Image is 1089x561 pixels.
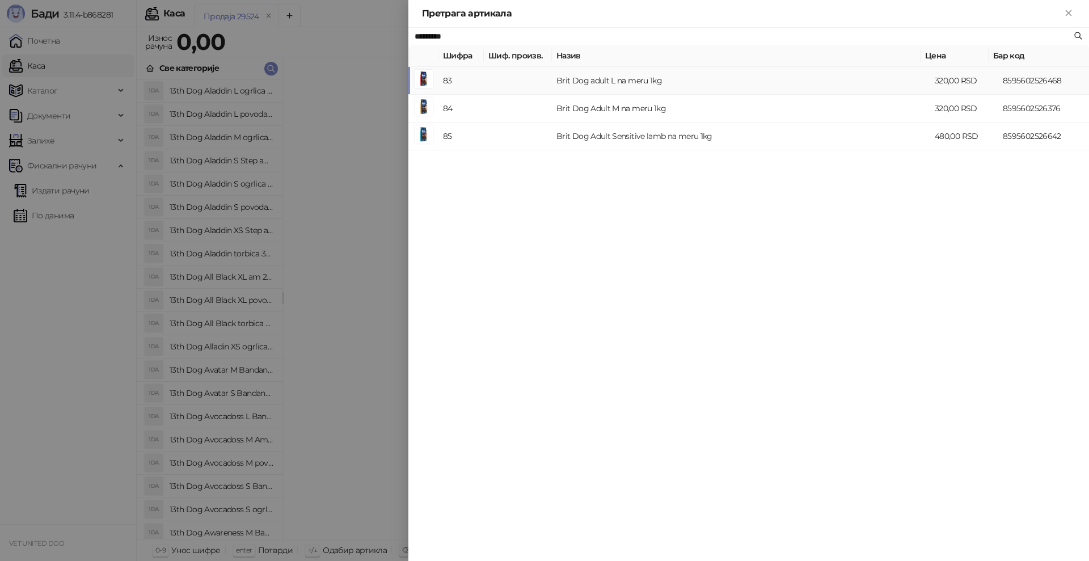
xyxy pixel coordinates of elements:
[930,95,998,123] td: 320,00 RSD
[438,123,484,150] td: 85
[438,45,484,67] th: Шифра
[552,67,930,95] td: Brit Dog adult L na meru 1kg
[998,67,1089,95] td: 8595602526468
[438,67,484,95] td: 83
[930,123,998,150] td: 480,00 RSD
[438,95,484,123] td: 84
[484,45,552,67] th: Шиф. произв.
[998,95,1089,123] td: 8595602526376
[998,123,1089,150] td: 8595602526642
[552,45,921,67] th: Назив
[989,45,1079,67] th: Бар код
[552,123,930,150] td: Brit Dog Adult Sensitive lamb na meru 1kg
[930,67,998,95] td: 320,00 RSD
[552,95,930,123] td: Brit Dog Adult M na meru 1kg
[921,45,989,67] th: Цена
[1062,7,1075,20] button: Close
[422,7,1062,20] div: Претрага артикала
